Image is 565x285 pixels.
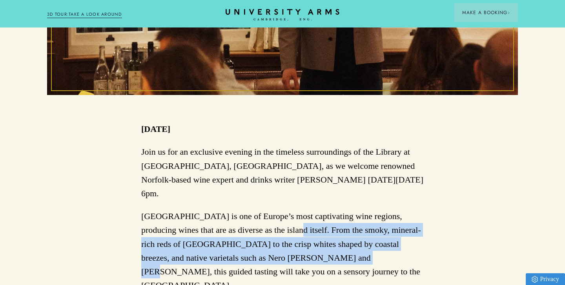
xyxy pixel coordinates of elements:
a: Privacy [526,273,565,285]
a: Home [226,9,339,21]
span: Make a Booking [462,9,510,16]
img: Privacy [532,276,538,283]
img: Arrow icon [507,11,510,14]
p: [DATE] [141,122,170,136]
button: Make a BookingArrow icon [454,3,518,22]
a: 3D TOUR:TAKE A LOOK AROUND [47,11,122,18]
p: Join us for an exclusive evening in the timeless surroundings of the Library at [GEOGRAPHIC_DATA]... [141,145,424,200]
